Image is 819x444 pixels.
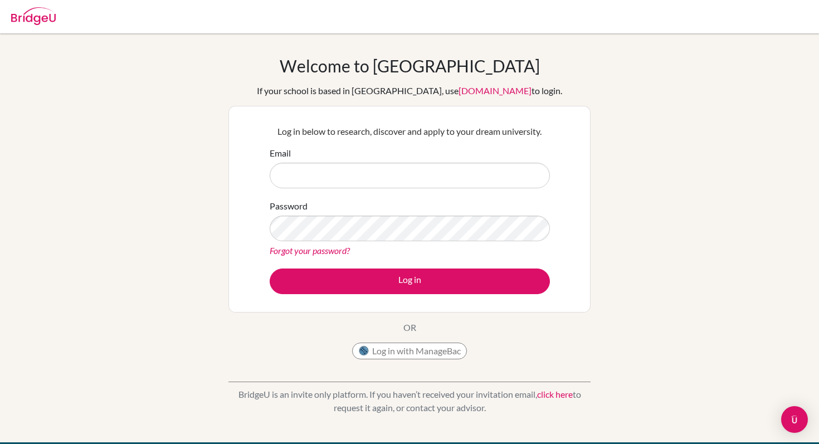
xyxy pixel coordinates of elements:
div: Open Intercom Messenger [781,406,808,433]
div: If your school is based in [GEOGRAPHIC_DATA], use to login. [257,84,562,97]
label: Email [270,147,291,160]
button: Log in with ManageBac [352,343,467,359]
p: OR [403,321,416,334]
button: Log in [270,269,550,294]
a: Forgot your password? [270,245,350,256]
img: Bridge-U [11,7,56,25]
p: Log in below to research, discover and apply to your dream university. [270,125,550,138]
a: click here [537,389,573,399]
p: BridgeU is an invite only platform. If you haven’t received your invitation email, to request it ... [228,388,591,414]
label: Password [270,199,308,213]
h1: Welcome to [GEOGRAPHIC_DATA] [280,56,540,76]
a: [DOMAIN_NAME] [459,85,532,96]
